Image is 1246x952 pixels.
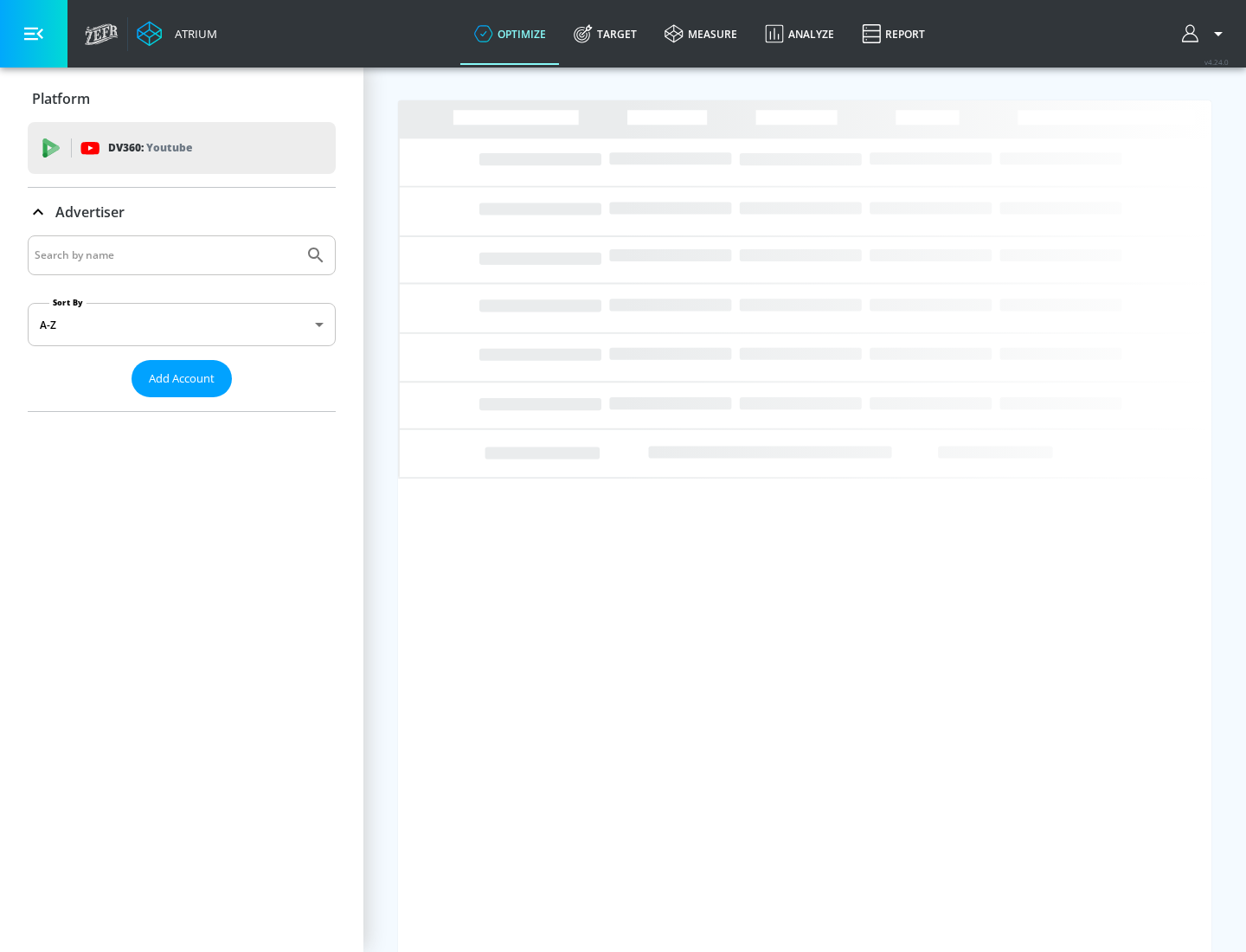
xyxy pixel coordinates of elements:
[32,89,90,108] p: Platform
[28,74,336,123] div: Platform
[35,244,297,267] input: Search by name
[55,203,125,222] p: Advertiser
[146,138,192,157] p: Youtube
[460,3,560,65] a: optimize
[149,369,215,389] span: Add Account
[28,122,336,174] div: DV360: Youtube
[28,303,336,346] div: A-Z
[49,297,87,308] label: Sort By
[28,188,336,236] div: Advertiser
[28,235,336,411] div: Advertiser
[651,3,751,65] a: measure
[137,21,217,47] a: Atrium
[28,397,336,411] nav: list of Advertiser
[168,26,217,42] div: Atrium
[108,138,192,158] p: DV360:
[751,3,848,65] a: Analyze
[560,3,651,65] a: Target
[848,3,939,65] a: Report
[132,360,232,397] button: Add Account
[1204,57,1229,67] span: v 4.24.0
